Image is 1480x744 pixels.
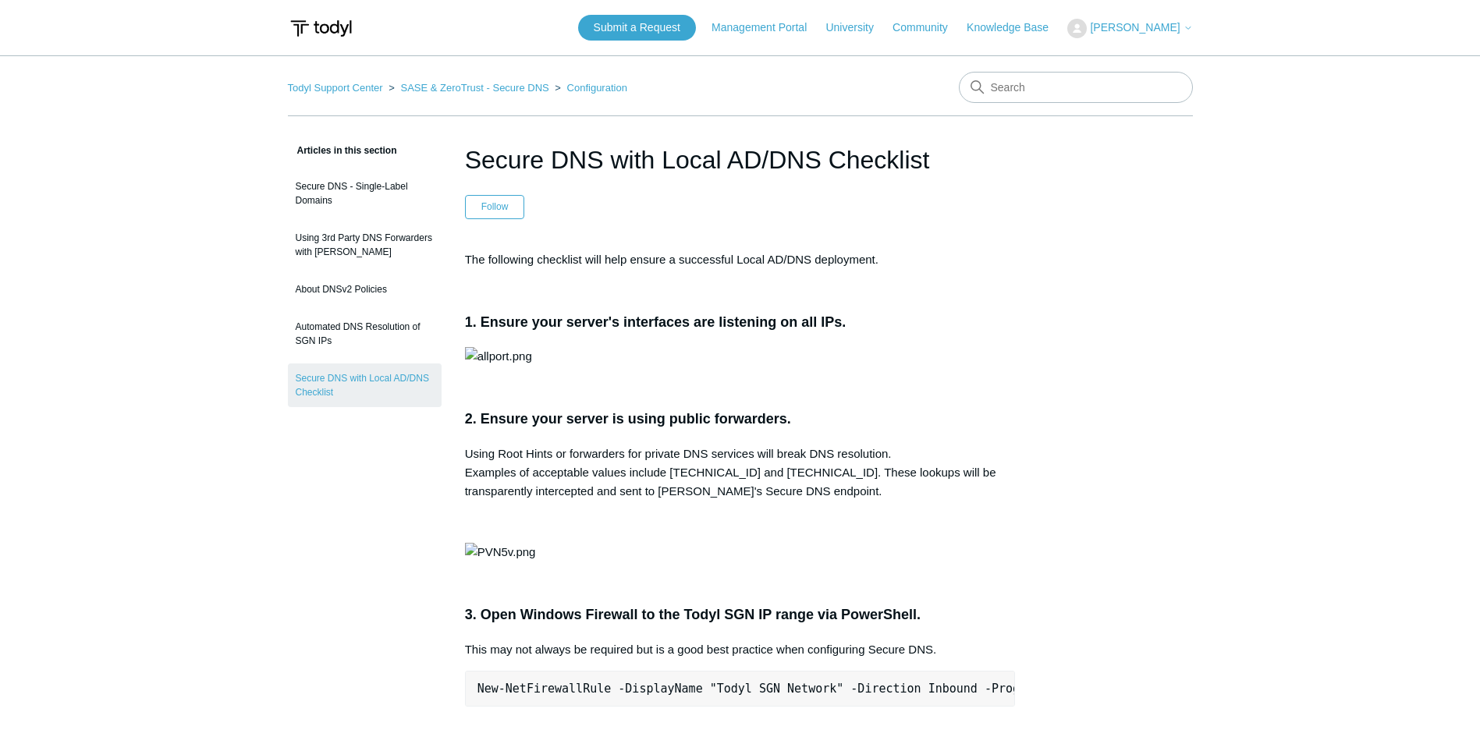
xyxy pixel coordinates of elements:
[288,312,442,356] a: Automated DNS Resolution of SGN IPs
[288,172,442,215] a: Secure DNS - Single-Label Domains
[288,145,397,156] span: Articles in this section
[465,347,532,366] img: allport.png
[288,82,383,94] a: Todyl Support Center
[959,72,1193,103] input: Search
[465,195,525,218] button: Follow Article
[465,250,1016,269] p: The following checklist will help ensure a successful Local AD/DNS deployment.
[465,671,1016,707] pre: New-NetFirewallRule -DisplayName "Todyl SGN Network" -Direction Inbound -Program Any -LocalAddres...
[465,640,1016,659] p: This may not always be required but is a good best practice when configuring Secure DNS.
[1090,21,1180,34] span: [PERSON_NAME]
[288,275,442,304] a: About DNSv2 Policies
[825,19,889,36] a: University
[400,82,548,94] a: SASE & ZeroTrust - Secure DNS
[288,363,442,407] a: Secure DNS with Local AD/DNS Checklist
[385,82,552,94] li: SASE & ZeroTrust - Secure DNS
[552,82,627,94] li: Configuration
[288,14,354,43] img: Todyl Support Center Help Center home page
[967,19,1064,36] a: Knowledge Base
[578,15,696,41] a: Submit a Request
[288,82,386,94] li: Todyl Support Center
[567,82,627,94] a: Configuration
[712,19,822,36] a: Management Portal
[1067,19,1192,38] button: [PERSON_NAME]
[465,604,1016,626] h3: 3. Open Windows Firewall to the Todyl SGN IP range via PowerShell.
[288,223,442,267] a: Using 3rd Party DNS Forwarders with [PERSON_NAME]
[893,19,964,36] a: Community
[465,445,1016,501] p: Using Root Hints or forwarders for private DNS services will break DNS resolution. Examples of ac...
[465,141,1016,179] h1: Secure DNS with Local AD/DNS Checklist
[465,311,1016,334] h3: 1. Ensure your server's interfaces are listening on all IPs.
[465,408,1016,430] h3: 2. Ensure your server is using public forwarders.
[465,543,536,562] img: PVN5v.png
